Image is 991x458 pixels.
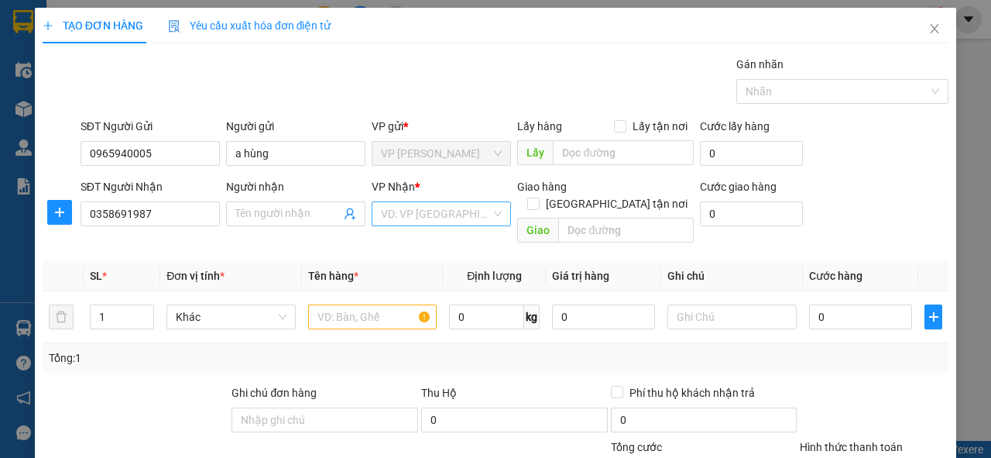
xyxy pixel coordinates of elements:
span: plus [925,311,941,323]
button: plus [924,305,942,329]
span: Tên hàng [308,270,358,282]
span: Tổng cước [611,441,662,453]
label: Cước giao hàng [700,181,777,193]
span: user-add [344,208,356,220]
div: Tổng: 1 [49,350,384,367]
input: Dọc đường [553,140,693,165]
div: Người nhận [226,178,365,195]
th: Ghi chú [661,261,803,291]
input: Cước giao hàng [700,201,803,226]
span: kg [524,305,540,329]
span: Yêu cầu xuất hóa đơn điện tử [168,19,331,32]
div: VP gửi [372,118,511,135]
input: Dọc đường [558,218,693,243]
span: [GEOGRAPHIC_DATA] tận nơi [540,195,694,212]
span: Định lượng [467,270,522,282]
span: close [928,22,941,35]
div: SĐT Người Nhận [81,178,220,195]
div: SĐT Người Gửi [81,118,220,135]
img: icon [168,20,180,33]
input: 0 [552,305,655,329]
span: Lấy tận nơi [626,118,694,135]
input: Ghi Chú [667,305,797,329]
span: Giá trị hàng [552,270,609,282]
span: SL [90,270,102,282]
input: Cước lấy hàng [700,141,803,166]
button: Close [913,8,956,51]
span: plus [48,206,71,219]
span: VP Nhận [372,181,415,193]
span: Phí thu hộ khách nhận trả [623,384,761,401]
span: Giao hàng [517,181,567,193]
button: delete [49,305,74,329]
span: plus [43,20,53,31]
label: Gán nhãn [736,58,784,71]
input: VD: Bàn, Ghế [308,305,437,329]
label: Hình thức thanh toán [800,441,903,453]
label: Cước lấy hàng [700,120,770,133]
span: Thu Hộ [421,387,457,399]
input: Ghi chú đơn hàng [231,408,418,432]
span: Đơn vị tính [166,270,225,282]
span: Giao [517,218,558,243]
label: Ghi chú đơn hàng [231,387,317,399]
span: Lấy hàng [517,120,562,133]
span: Cước hàng [809,270,862,282]
span: TẠO ĐƠN HÀNG [43,19,143,32]
span: Khác [176,305,286,329]
span: VP Hà Huy Tập [381,142,502,165]
div: Người gửi [226,118,365,135]
button: plus [47,200,72,225]
span: Lấy [517,140,553,165]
